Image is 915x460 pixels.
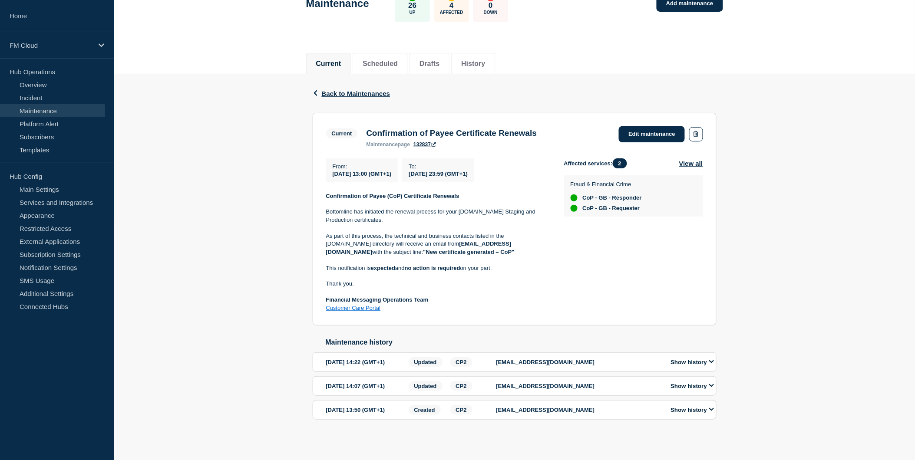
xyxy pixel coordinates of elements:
[564,158,631,168] span: Affected services:
[423,249,514,255] strong: "New certificate generated – CoP"
[408,1,416,10] p: 26
[413,141,436,148] a: 132837
[326,232,550,256] p: As part of this process, the technical and business contacts listed in the [DOMAIN_NAME] director...
[326,405,406,415] div: [DATE] 13:50 (GMT+1)
[326,193,459,199] strong: Confirmation of Payee (CoP) Certificate Renewals
[326,128,358,138] span: Current
[668,358,717,366] button: Show history
[619,126,685,142] a: Edit maintenance
[366,128,537,138] h3: Confirmation of Payee Certificate Renewals
[409,381,443,391] span: Updated
[613,158,627,168] span: 2
[326,264,550,272] p: This notification is and on your part.
[496,407,661,413] p: [EMAIL_ADDRESS][DOMAIN_NAME]
[583,194,642,201] span: CoP - GB - Responder
[366,141,410,148] p: page
[322,90,390,97] span: Back to Maintenances
[571,181,642,187] p: Fraud & Financial Crime
[316,60,341,68] button: Current
[326,208,550,224] p: Bottomline has initiated the renewal process for your [DOMAIN_NAME] Staging and Production certif...
[440,10,463,15] p: Affected
[668,382,717,390] button: Show history
[326,381,406,391] div: [DATE] 14:07 (GMT+1)
[496,383,661,389] p: [EMAIL_ADDRESS][DOMAIN_NAME]
[371,265,395,271] strong: expected
[409,171,468,177] span: [DATE] 23:59 (GMT+1)
[363,60,398,68] button: Scheduled
[571,194,578,201] div: up
[496,359,661,365] p: [EMAIL_ADDRESS][DOMAIN_NAME]
[461,60,485,68] button: History
[409,405,441,415] span: Created
[679,158,703,168] button: View all
[450,357,472,367] span: CP2
[489,1,492,10] p: 0
[10,42,93,49] p: FM Cloud
[326,240,512,255] strong: [EMAIL_ADDRESS][DOMAIN_NAME]
[326,280,550,288] p: Thank you.
[326,305,381,311] a: Customer Care Portal
[420,60,439,68] button: Drafts
[583,205,640,212] span: CoP - GB - Requester
[409,163,468,170] p: To :
[668,406,717,414] button: Show history
[571,205,578,212] div: up
[366,141,398,148] span: maintenance
[450,405,472,415] span: CP2
[313,90,390,97] button: Back to Maintenances
[484,10,498,15] p: Down
[326,338,717,346] h2: Maintenance history
[333,171,392,177] span: [DATE] 13:00 (GMT+1)
[326,357,406,367] div: [DATE] 14:22 (GMT+1)
[333,163,392,170] p: From :
[409,357,443,367] span: Updated
[449,1,453,10] p: 4
[410,10,416,15] p: Up
[450,381,472,391] span: CP2
[326,296,429,303] strong: Financial Messaging Operations Team
[405,265,460,271] strong: no action is required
